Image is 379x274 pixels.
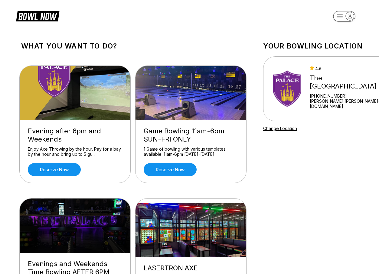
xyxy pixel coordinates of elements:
[20,199,131,253] img: Evenings and Weekends Time Bowling AFTER 6PM DURING WEEK AND ALLDAY SAT-SUN
[21,42,245,50] h1: What you want to do?
[136,203,247,257] img: LASERTRON AXE THROWING! *NEW ATTRACTION*
[144,127,238,143] div: Game Bowling 11am-6pm SUN-FRI ONLY
[28,127,122,143] div: Evening after 6pm and Weekends
[144,163,197,176] a: Reserve now
[136,66,247,120] img: Game Bowling 11am-6pm SUN-FRI ONLY
[263,126,297,131] a: Change Location
[271,66,304,112] img: The Palace Family Entertainment Center
[28,146,122,157] div: Enjoy Axe Throwing by the hour. Pay for a bay by the hour and bring up to 5 gu ...
[144,146,238,157] div: 1 Game of bowling with various templates available. 11am-6pm [DATE]-[DATE]
[20,66,131,120] img: Evening after 6pm and Weekends
[28,163,81,176] a: Reserve now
